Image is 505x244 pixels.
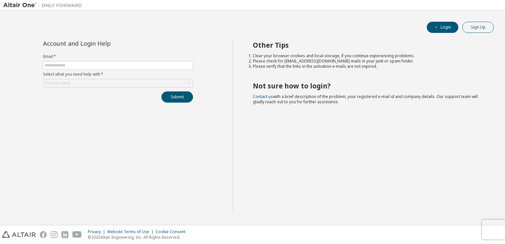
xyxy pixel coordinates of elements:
img: youtube.svg [72,231,82,238]
li: Please verify that the links in the activation e-mails are not expired. [253,64,482,69]
div: Privacy [88,229,107,234]
img: linkedin.svg [61,231,68,238]
button: Sign Up [462,22,494,33]
h2: Not sure how to login? [253,82,482,90]
p: © 2025 Altair Engineering, Inc. All Rights Reserved. [88,234,189,240]
div: Click to select [43,79,193,87]
div: Cookie Consent [156,229,189,234]
div: Website Terms of Use [107,229,156,234]
div: Account and Login Help [43,41,163,46]
button: Login [427,22,458,33]
span: with a brief description of the problem, your registered e-mail id and company details. Our suppo... [253,94,478,105]
a: Contact us [253,94,273,99]
img: Altair One [3,2,85,9]
img: facebook.svg [40,231,47,238]
li: Clear your browser cookies and local storage, if you continue experiencing problems. [253,53,482,59]
label: Select what you need help with [43,72,193,77]
label: Email [43,54,193,59]
div: Click to select [45,81,70,86]
img: altair_logo.svg [2,231,36,238]
button: Submit [161,91,193,103]
li: Please check for [EMAIL_ADDRESS][DOMAIN_NAME] mails in your junk or spam folder. [253,59,482,64]
img: instagram.svg [51,231,58,238]
h2: Other Tips [253,41,482,49]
